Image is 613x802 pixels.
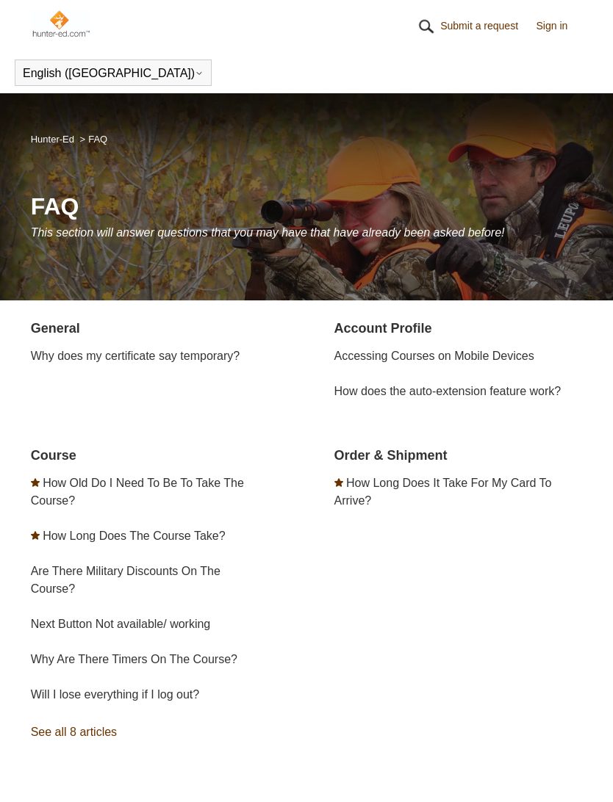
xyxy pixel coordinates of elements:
svg: Promoted article [334,478,343,487]
li: FAQ [77,134,108,145]
a: Order & Shipment [334,448,448,463]
li: Hunter-Ed [31,134,77,145]
img: 01HZPCYR30PPJAEEB9XZ5RGHQY [415,15,437,37]
a: See all 8 articles [31,712,279,752]
a: Accessing Courses on Mobile Devices [334,350,534,362]
a: Are There Military Discounts On The Course? [31,565,221,595]
a: How Old Do I Need To Be To Take The Course? [31,477,244,507]
a: How Long Does The Course Take? [43,530,225,542]
a: Sign in [537,18,583,34]
a: How does the auto-extension feature work? [334,385,562,397]
a: Course [31,448,76,463]
button: English ([GEOGRAPHIC_DATA]) [23,67,204,80]
p: This section will answer questions that you may have that have already been asked before! [31,224,583,242]
svg: Promoted article [31,531,40,540]
img: Hunter-Ed Help Center home page [31,9,90,38]
a: How Long Does It Take For My Card To Arrive? [334,477,552,507]
a: Hunter-Ed [31,134,74,145]
a: Will I lose everything if I log out? [31,688,199,701]
a: Submit a request [440,18,533,34]
a: Why does my certificate say temporary? [31,350,240,362]
a: Account Profile [334,321,432,336]
a: General [31,321,80,336]
h1: FAQ [31,189,583,224]
a: Next Button Not available/ working [31,618,211,630]
svg: Promoted article [31,478,40,487]
a: Why Are There Timers On The Course? [31,653,237,665]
